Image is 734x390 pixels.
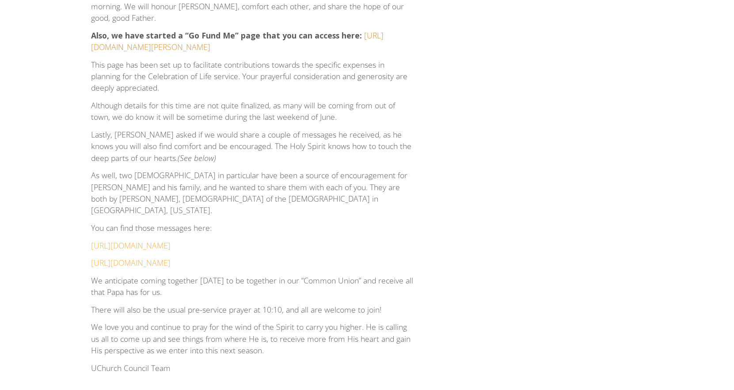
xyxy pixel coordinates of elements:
[91,321,414,356] p: We love you and continue to pray for the wind of the Spirit to carry you higher. He is calling us...
[91,30,362,41] strong: Also, we have started a “Go Fund Me” page that you can access here:
[91,222,414,233] p: You can find those messages here:
[91,257,171,268] a: [URL][DOMAIN_NAME]
[91,240,171,251] a: [URL][DOMAIN_NAME]
[91,59,414,94] p: This page has been set up to facilitate contributions towards the specific expenses in planning f...
[91,169,414,216] p: As well, two [DEMOGRAPHIC_DATA] in particular have been a source of encouragement for [PERSON_NAM...
[91,275,414,298] p: We anticipate coming together [DATE] to be together in our “Common Union” and receive all that Pa...
[91,99,414,123] p: Although details for this time are not quite finalized, as many will be coming from out of town, ...
[178,153,216,163] em: (See below)
[91,129,414,164] p: Lastly, [PERSON_NAME] asked if we would share a couple of messages he received, as he knows you w...
[91,362,414,374] p: UChurch Council Team
[91,304,414,315] p: There will also be the usual pre-service prayer at 10:10, and all are welcome to join!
